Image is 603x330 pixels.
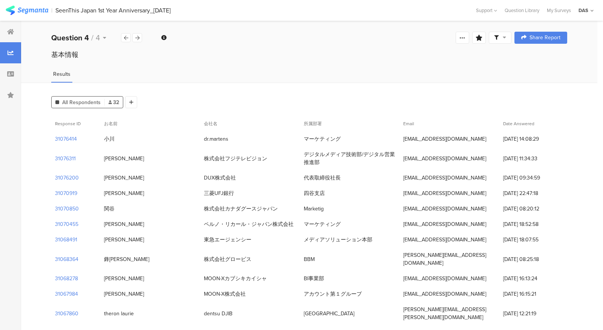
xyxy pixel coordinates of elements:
[204,155,267,163] div: 株式会社フジテレビジョン
[55,174,79,182] section: 31076200
[104,120,118,127] span: お名前
[51,6,52,15] div: |
[55,236,77,244] section: 31068491
[403,205,486,213] div: [EMAIL_ADDRESS][DOMAIN_NAME]
[104,205,115,213] div: 関谷
[503,236,563,244] span: [DATE] 18:07:55
[304,290,362,298] div: アカウント第１グループ
[204,290,246,298] div: MOON-X株式会社
[96,32,100,43] span: 4
[55,220,78,228] section: 31070455
[204,255,251,263] div: 株式会社グロービス
[91,32,93,43] span: /
[503,174,563,182] span: [DATE] 09:34:59
[204,174,236,182] div: DUX株式会社
[104,275,144,282] div: [PERSON_NAME]
[204,135,228,143] div: dr.martens
[51,32,89,43] b: Question 4
[55,135,77,143] section: 31076414
[304,205,324,213] div: Marketig
[55,255,78,263] section: 31068364
[304,255,315,263] div: BBM
[543,7,575,14] a: My Surveys
[104,310,134,318] div: theron laurie
[55,310,78,318] section: 31067860
[304,150,396,166] div: デジタルメディア技術部/デジタル営業推進部
[503,310,563,318] span: [DATE] 12:21:19
[403,120,414,127] span: Email
[403,174,486,182] div: [EMAIL_ADDRESS][DOMAIN_NAME]
[204,189,234,197] div: 三菱UFJ銀行
[403,135,486,143] div: [EMAIL_ADDRESS][DOMAIN_NAME]
[503,255,563,263] span: [DATE] 08:25:18
[6,6,48,15] img: segmanta logo
[503,220,563,228] span: [DATE] 18:52:58
[109,98,119,106] span: 32
[530,35,560,40] span: Share Report
[204,220,294,228] div: ペルノ・リカール・ジャパン株式会社
[503,120,534,127] span: Date Answered
[403,189,486,197] div: [EMAIL_ADDRESS][DOMAIN_NAME]
[304,236,372,244] div: メディアソリューション本部
[55,7,171,14] div: SeenThis Japan 1st Year Anniversary_[DATE]
[62,98,101,106] span: All Respondents
[104,189,144,197] div: [PERSON_NAME]
[53,70,70,78] span: Results
[403,236,486,244] div: [EMAIL_ADDRESS][DOMAIN_NAME]
[204,236,251,244] div: 東急エージェンシー
[403,220,486,228] div: [EMAIL_ADDRESS][DOMAIN_NAME]
[104,236,144,244] div: [PERSON_NAME]
[51,50,567,60] div: 基本情報
[204,275,267,282] div: MOON-Xカブシキカイシャ
[503,189,563,197] span: [DATE] 22:47:18
[204,205,278,213] div: 株式会社カナダグースジャパン
[503,275,563,282] span: [DATE] 16:13:24
[104,174,144,182] div: [PERSON_NAME]
[403,275,486,282] div: [EMAIL_ADDRESS][DOMAIN_NAME]
[204,310,233,318] div: dentsu DJIB
[55,155,76,163] section: 31076311
[55,189,77,197] section: 31070919
[304,220,341,228] div: マーケティング
[304,135,341,143] div: マーケティング
[104,290,144,298] div: [PERSON_NAME]
[403,305,496,321] div: [PERSON_NAME][EMAIL_ADDRESS][PERSON_NAME][DOMAIN_NAME]
[403,155,486,163] div: [EMAIL_ADDRESS][DOMAIN_NAME]
[501,7,543,14] a: Question Library
[304,310,354,318] div: [GEOGRAPHIC_DATA]
[503,155,563,163] span: [DATE] 11:34:33
[579,7,588,14] div: DAS
[55,275,78,282] section: 31068278
[104,220,144,228] div: [PERSON_NAME]
[104,135,115,143] div: 小川
[304,120,322,127] span: 所属部署
[476,5,497,16] div: Support
[304,189,325,197] div: 四谷支店
[55,120,81,127] span: Response ID
[403,290,486,298] div: [EMAIL_ADDRESS][DOMAIN_NAME]
[55,290,78,298] section: 31067984
[503,205,563,213] span: [DATE] 08:20:12
[304,174,341,182] div: 代表取締役社長
[304,275,324,282] div: BI事業部
[503,290,563,298] span: [DATE] 16:15:21
[403,251,496,267] div: [PERSON_NAME][EMAIL_ADDRESS][DOMAIN_NAME]
[104,155,144,163] div: [PERSON_NAME]
[204,120,217,127] span: 会社名
[104,255,149,263] div: 鋒[PERSON_NAME]
[55,205,79,213] section: 31070850
[503,135,563,143] span: [DATE] 14:08:29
